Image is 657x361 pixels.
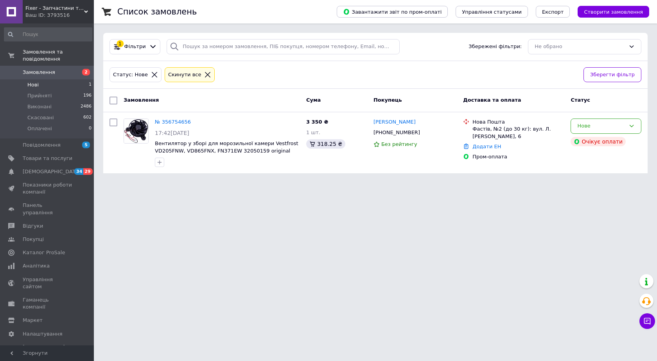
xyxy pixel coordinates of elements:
div: Очікує оплати [571,137,626,146]
span: Прийняті [27,92,52,99]
span: Панель управління [23,202,72,216]
button: Експорт [536,6,570,18]
div: Пром-оплата [472,153,564,160]
span: Замовлення [23,69,55,76]
a: № 356754656 [155,119,191,125]
span: Оплачені [27,125,52,132]
span: 602 [83,114,92,121]
span: 34 [74,168,83,175]
a: Додати ЕН [472,144,501,149]
span: 196 [83,92,92,99]
span: Покупці [23,236,44,243]
span: Cума [306,97,321,103]
span: Повідомлення [23,142,61,149]
span: Завантажити звіт по пром-оплаті [343,8,442,15]
span: Fixer - Запчастини та аксесуари до побутової техніки [25,5,84,12]
h1: Список замовлень [117,7,197,16]
span: 5 [82,142,90,148]
div: [PHONE_NUMBER] [372,128,422,138]
span: Без рейтингу [381,141,417,147]
span: Нові [27,81,39,88]
div: 318.25 ₴ [306,139,345,149]
img: Фото товару [124,119,148,143]
span: Показники роботи компанії [23,181,72,196]
span: Експорт [542,9,564,15]
div: Cкинути все [167,71,203,79]
span: 29 [83,168,92,175]
button: Управління статусами [456,6,528,18]
span: Збережені фільтри: [469,43,522,50]
div: 1 [117,40,124,47]
span: Зберегти фільтр [590,71,635,79]
span: 0 [89,125,92,132]
span: 17:42[DATE] [155,130,189,136]
a: [PERSON_NAME] [373,119,416,126]
span: Замовлення [124,97,159,103]
div: Статус: Нове [111,71,149,79]
span: Фільтри [124,43,146,50]
a: Вентилятор у зборі для морозильної камери Vestfrost VD205FNW, VD865FNX, FN371EW 32050159 original [155,140,298,154]
div: Фастів, №2 (до 30 кг): вул. Л.[PERSON_NAME], 6 [472,126,564,140]
span: 2 [82,69,90,75]
div: Ваш ID: 3793516 [25,12,94,19]
button: Створити замовлення [578,6,649,18]
span: 2486 [81,103,92,110]
span: Управління статусами [462,9,522,15]
span: Маркет [23,317,43,324]
button: Зберегти фільтр [583,67,641,83]
span: 1 шт. [306,129,320,135]
input: Пошук [4,27,92,41]
span: Доставка та оплата [463,97,521,103]
span: Замовлення та повідомлення [23,48,94,63]
span: [DEMOGRAPHIC_DATA] [23,168,81,175]
a: Створити замовлення [570,9,649,14]
span: Статус [571,97,590,103]
button: Завантажити звіт по пром-оплаті [337,6,448,18]
span: Управління сайтом [23,276,72,290]
span: Аналітика [23,262,50,269]
input: Пошук за номером замовлення, ПІБ покупця, номером телефону, Email, номером накладної [167,39,400,54]
span: Покупець [373,97,402,103]
span: Гаманець компанії [23,296,72,311]
span: Створити замовлення [584,9,643,15]
div: Не обрано [535,43,625,51]
button: Чат з покупцем [639,313,655,329]
div: Нова Пошта [472,119,564,126]
span: Відгуки [23,223,43,230]
span: 1 [89,81,92,88]
div: Нове [577,122,625,130]
a: Фото товару [124,119,149,144]
span: Налаштування [23,330,63,338]
span: Каталог ProSale [23,249,65,256]
span: Скасовані [27,114,54,121]
span: Товари та послуги [23,155,72,162]
span: Виконані [27,103,52,110]
span: 3 350 ₴ [306,119,328,125]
